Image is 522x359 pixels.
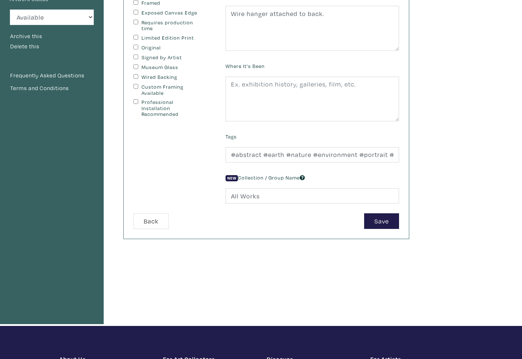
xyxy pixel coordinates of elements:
[364,213,399,229] button: Save
[142,84,202,96] label: Custom Framing Available
[226,174,305,182] label: Collection / Group Name
[142,20,202,32] label: Requires production time
[10,71,94,80] a: Frequently Asked Questions
[226,175,238,181] span: New
[226,62,265,70] label: Where It's Been
[226,133,237,141] label: Tags
[142,74,202,80] label: Wired Backing
[10,32,43,41] button: Archive this
[134,213,169,229] button: Back
[142,99,202,117] label: Professional Installation Recommended
[142,64,202,70] label: Museum Glass
[142,45,202,51] label: Original
[226,188,399,204] input: Ex. 202X, Landscape Collection, etc.
[142,10,202,16] label: Exposed Canvas Edge
[226,147,399,163] input: Ex. abstracts, blue, minimalist, people, animals, bright, etc.
[142,55,202,61] label: Signed by Artist
[142,35,202,41] label: Limited Edition Print
[226,6,399,51] textarea: Wire hanger attached to back.
[10,42,40,51] button: Delete this
[10,84,94,93] a: Terms and Conditions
